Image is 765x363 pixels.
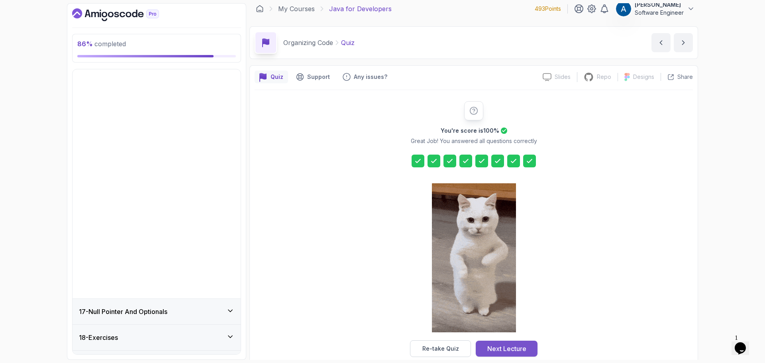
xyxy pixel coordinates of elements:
[291,71,335,83] button: Support button
[79,307,167,316] h3: 17 - Null Pointer And Optionals
[77,40,93,48] span: 86 %
[432,183,516,332] img: cool-cat
[410,340,471,357] button: Re-take Quiz
[79,333,118,342] h3: 18 - Exercises
[77,40,126,48] span: completed
[283,38,333,47] p: Organizing Code
[329,4,392,14] p: Java for Developers
[73,299,241,324] button: 17-Null Pointer And Optionals
[597,73,611,81] p: Repo
[616,1,695,17] button: user profile image[PERSON_NAME]Software Engineer
[278,4,315,14] a: My Courses
[73,325,241,350] button: 18-Exercises
[476,341,537,357] button: Next Lecture
[732,331,757,355] iframe: chat widget
[535,5,561,13] p: 493 Points
[635,9,684,17] p: Software Engineer
[616,1,631,16] img: user profile image
[354,73,387,81] p: Any issues?
[677,73,693,81] p: Share
[487,344,526,353] div: Next Lecture
[441,127,499,135] h2: You're score is 100 %
[661,73,693,81] button: Share
[422,345,459,353] div: Re-take Quiz
[635,1,684,9] p: [PERSON_NAME]
[341,38,355,47] p: Quiz
[72,8,177,21] a: Dashboard
[633,73,654,81] p: Designs
[674,33,693,52] button: next content
[338,71,392,83] button: Feedback button
[411,137,537,145] p: Great Job! You answered all questions correctly
[255,71,288,83] button: quiz button
[271,73,283,81] p: Quiz
[307,73,330,81] p: Support
[256,5,264,13] a: Dashboard
[555,73,571,81] p: Slides
[651,33,671,52] button: previous content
